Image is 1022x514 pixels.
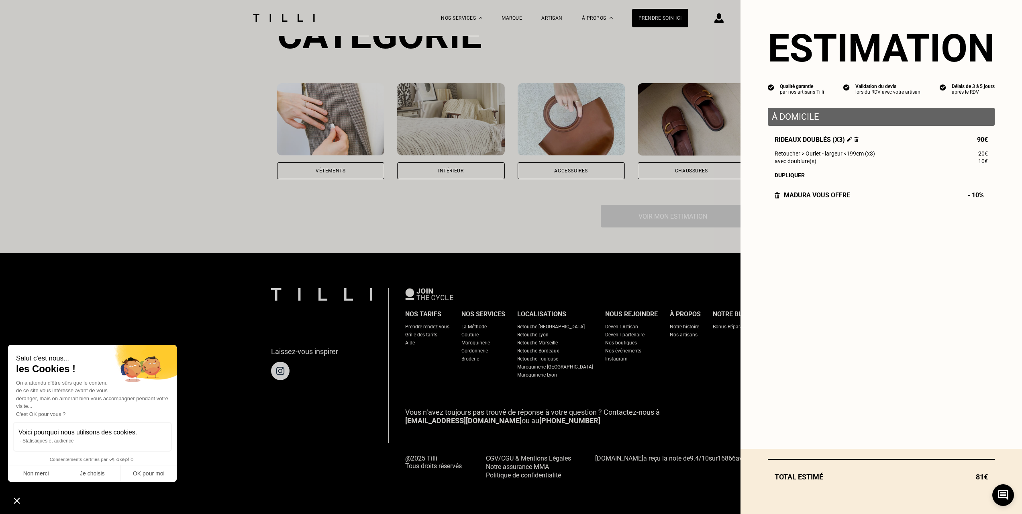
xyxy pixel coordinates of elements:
div: par nos artisans Tilli [780,89,824,95]
span: - 10% [968,191,988,199]
div: Délais de 3 à 5 jours [952,84,995,89]
span: avec doublure(s) [775,158,816,164]
div: lors du RDV avec votre artisan [855,89,920,95]
span: 81€ [976,473,988,481]
div: Validation du devis [855,84,920,89]
span: Rideaux doublés (x3) [775,136,859,143]
div: Qualité garantie [780,84,824,89]
img: icon list info [843,84,850,91]
p: À domicile [772,112,991,122]
img: icon list info [768,84,774,91]
div: après le RDV [952,89,995,95]
img: icon list info [940,84,946,91]
section: Estimation [768,26,995,71]
span: 90€ [977,136,988,143]
div: Dupliquer [775,172,988,178]
span: 10€ [978,158,988,164]
div: Madura vous offre [775,191,850,199]
span: Retoucher > Ourlet - largeur <199cm (x3) [775,150,875,157]
img: Éditer [847,137,852,142]
div: Total estimé [768,473,995,481]
img: Supprimer [854,137,859,142]
span: 20€ [978,150,988,157]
